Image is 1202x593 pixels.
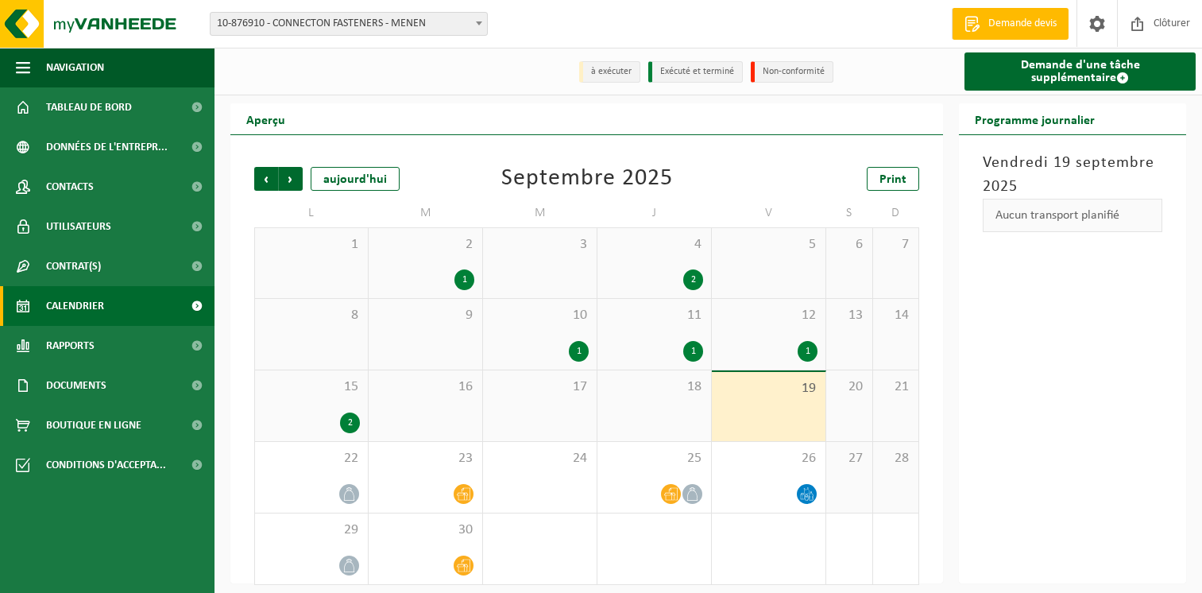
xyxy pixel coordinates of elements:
span: Utilisateurs [46,207,111,246]
div: Septembre 2025 [501,167,673,191]
h3: Vendredi 19 septembre 2025 [983,151,1162,199]
span: Précédent [254,167,278,191]
li: Exécuté et terminé [648,61,743,83]
span: 24 [491,450,589,467]
span: Navigation [46,48,104,87]
span: 5 [720,236,817,254]
span: 11 [605,307,703,324]
span: 18 [605,378,703,396]
td: V [712,199,826,227]
td: S [826,199,873,227]
span: Demande devis [984,16,1061,32]
div: 2 [683,269,703,290]
span: 2 [377,236,474,254]
a: Print [867,167,919,191]
span: Conditions d'accepta... [46,445,166,485]
span: 15 [263,378,360,396]
span: 17 [491,378,589,396]
span: Print [879,173,906,186]
h2: Programme journalier [959,103,1111,134]
div: 1 [798,341,817,362]
span: 20 [834,378,864,396]
span: Calendrier [46,286,104,326]
span: 6 [834,236,864,254]
span: Documents [46,366,106,405]
div: Aucun transport planifié [983,199,1162,232]
div: 1 [569,341,589,362]
span: 22 [263,450,360,467]
span: Tableau de bord [46,87,132,127]
li: Non-conformité [751,61,833,83]
span: 25 [605,450,703,467]
span: 28 [881,450,911,467]
div: aujourd'hui [311,167,400,191]
span: 9 [377,307,474,324]
span: 19 [720,380,817,397]
span: Suivant [279,167,303,191]
span: 30 [377,521,474,539]
span: 10-876910 - CONNECTON FASTENERS - MENEN [211,13,487,35]
span: 27 [834,450,864,467]
td: L [254,199,369,227]
div: 2 [340,413,360,433]
span: 10-876910 - CONNECTON FASTENERS - MENEN [210,12,488,36]
a: Demande d'une tâche supplémentaire [964,52,1196,91]
span: Données de l'entrepr... [46,127,168,167]
span: 26 [720,450,817,467]
span: 21 [881,378,911,396]
span: 23 [377,450,474,467]
a: Demande devis [952,8,1069,40]
td: M [483,199,597,227]
span: 12 [720,307,817,324]
span: 4 [605,236,703,254]
span: 8 [263,307,360,324]
span: Boutique en ligne [46,405,141,445]
td: M [369,199,483,227]
div: 1 [683,341,703,362]
h2: Aperçu [230,103,301,134]
span: Rapports [46,326,95,366]
span: Contacts [46,167,94,207]
span: 13 [834,307,864,324]
div: 1 [454,269,474,290]
span: 29 [263,521,360,539]
li: à exécuter [579,61,640,83]
span: 7 [881,236,911,254]
span: 1 [263,236,360,254]
span: 3 [491,236,589,254]
span: Contrat(s) [46,246,101,286]
span: 14 [881,307,911,324]
td: J [597,199,712,227]
span: 16 [377,378,474,396]
td: D [873,199,920,227]
span: 10 [491,307,589,324]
